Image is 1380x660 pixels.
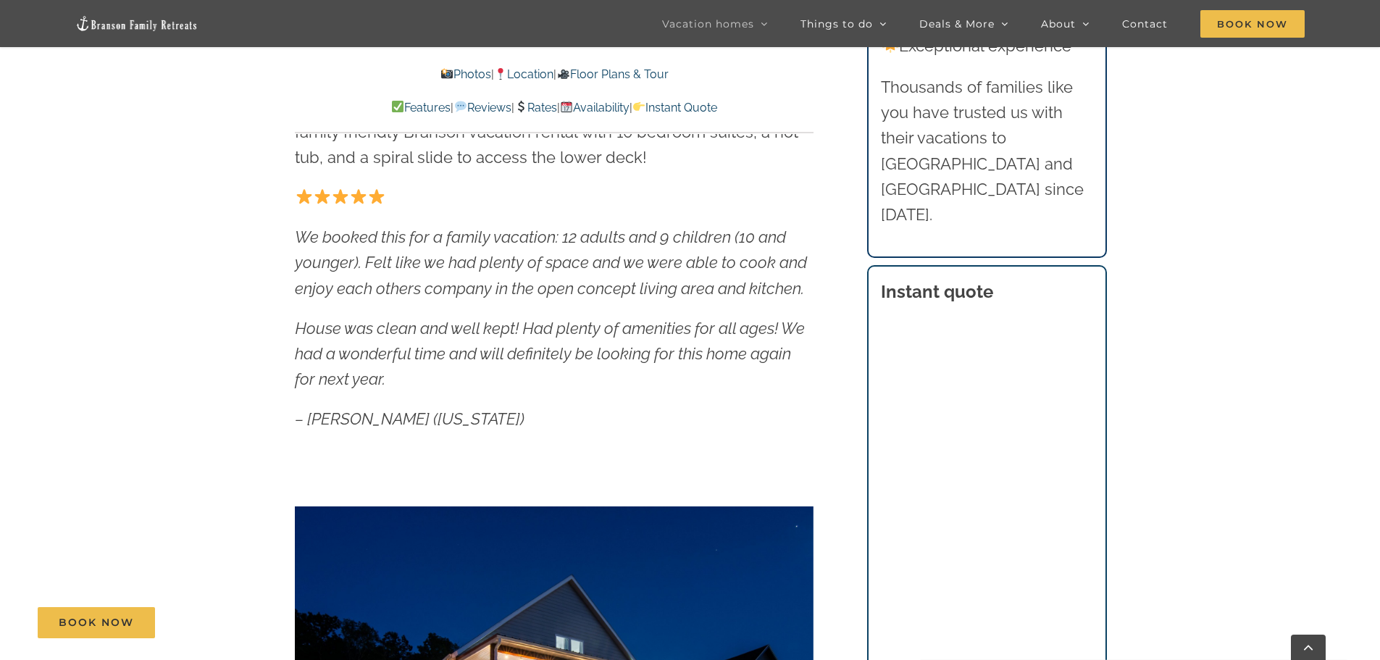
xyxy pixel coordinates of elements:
p: | | | | [295,99,814,117]
img: 📸 [441,68,453,80]
a: Features [391,101,451,114]
a: Location [494,67,553,81]
p: Thousands of families like you have trusted us with their vacations to [GEOGRAPHIC_DATA] and [GEO... [881,75,1092,227]
img: 🎥 [558,68,569,80]
a: Availability [560,101,630,114]
span: Book Now [1200,10,1305,38]
em: We booked this for a family vacation: 12 adults and 9 children (10 and younger). Felt like we had... [295,227,807,297]
img: 💲 [515,101,527,112]
span: Contact [1122,19,1168,29]
span: About [1041,19,1076,29]
img: 💬 [455,101,467,112]
a: Book Now [38,607,155,638]
strong: Instant quote [881,281,993,302]
a: Photos [440,67,491,81]
img: ⭐️ [296,188,312,204]
span: Vacation homes [662,19,754,29]
span: Deals & More [919,19,995,29]
span: Like a private boutique hotel for your crew of 32, Skye Retreat is a family friendly Branson vaca... [295,96,798,166]
img: 📆 [561,101,572,112]
span: Book Now [59,617,134,629]
em: – [PERSON_NAME] ([US_STATE]) [295,409,524,428]
span: Things to do [800,19,873,29]
img: ⭐️ [314,188,330,204]
a: Floor Plans & Tour [556,67,668,81]
img: Branson Family Retreats Logo [75,15,198,32]
img: ⭐️ [333,188,348,204]
img: ⭐️ [351,188,367,204]
p: | | [295,65,814,84]
img: 👉 [633,101,645,112]
img: ✅ [392,101,403,112]
a: Instant Quote [632,101,717,114]
a: Reviews [453,101,511,114]
a: Rates [514,101,557,114]
img: 📍 [495,68,506,80]
em: House was clean and well kept! Had plenty of amenities for all ages! We had a wonderful time and ... [295,319,805,388]
img: ⭐️ [369,188,385,204]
